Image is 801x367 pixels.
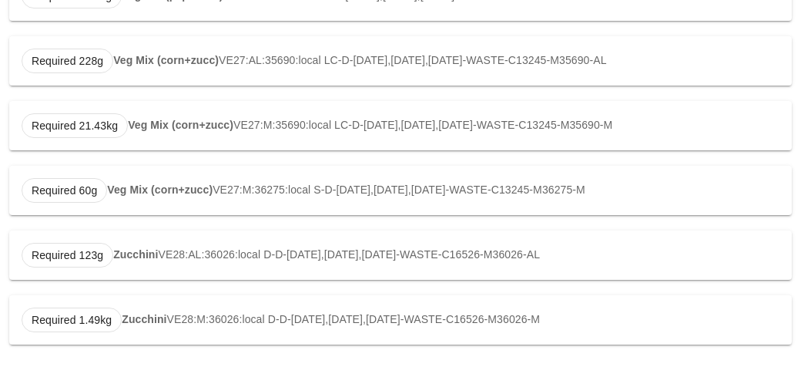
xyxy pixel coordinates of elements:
div: VE27:M:35690:local LC-D-[DATE],[DATE],[DATE]-WASTE-C13245-M35690-M [9,101,792,150]
span: Required 1.49kg [32,308,112,332]
div: VE28:M:36026:local D-D-[DATE],[DATE],[DATE]-WASTE-C16526-M36026-M [9,295,792,345]
strong: Zucchini [113,248,158,261]
strong: Veg Mix (corn+zucc) [113,54,219,66]
div: VE28:AL:36026:local D-D-[DATE],[DATE],[DATE]-WASTE-C16526-M36026-AL [9,231,792,280]
strong: Veg Mix (corn+zucc) [107,183,213,196]
div: VE27:AL:35690:local LC-D-[DATE],[DATE],[DATE]-WASTE-C13245-M35690-AL [9,36,792,86]
strong: Zucchini [122,313,166,325]
div: VE27:M:36275:local S-D-[DATE],[DATE],[DATE]-WASTE-C13245-M36275-M [9,166,792,215]
span: Required 123g [32,244,103,267]
span: Required 60g [32,179,97,202]
span: Required 21.43kg [32,114,118,137]
span: Required 228g [32,49,103,72]
strong: Veg Mix (corn+zucc) [128,119,233,131]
